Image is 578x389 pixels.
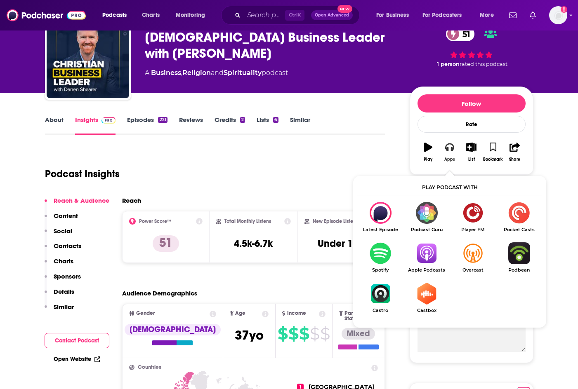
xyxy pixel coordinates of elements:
[311,10,353,20] button: Open AdvancedNew
[244,9,285,22] input: Search podcasts, credits, & more...
[101,117,116,124] img: Podchaser Pro
[480,9,494,21] span: More
[45,212,78,227] button: Content
[54,303,74,311] p: Similar
[403,242,450,273] a: Apple PodcastsApple Podcasts
[235,327,264,343] span: 37 yo
[54,212,78,220] p: Content
[54,257,73,265] p: Charts
[460,137,482,167] button: List
[215,116,245,135] a: Credits2
[342,328,375,340] div: Mixed
[224,69,262,77] a: Spirituality
[418,137,439,167] button: Play
[460,61,507,67] span: rated this podcast
[45,333,109,348] button: Contact Podcast
[357,202,403,232] div: Christian Business Leader with Darren Shearer on Latest Episode
[439,137,460,167] button: Apps
[450,267,496,273] span: Overcast
[54,288,74,295] p: Details
[403,227,450,232] span: Podcast Guru
[45,257,73,272] button: Charts
[285,10,304,21] span: Ctrl K
[320,327,330,340] span: $
[315,13,349,17] span: Open Advanced
[318,237,365,250] h3: Under 1.9k
[142,9,160,21] span: Charts
[418,94,526,112] button: Follow
[290,116,310,135] a: Similar
[45,227,72,242] button: Social
[54,227,72,235] p: Social
[450,227,496,232] span: Player FM
[273,117,278,123] div: 6
[357,227,403,232] span: Latest Episode
[418,116,526,133] div: Rate
[138,365,161,370] span: Countries
[182,69,211,77] a: Religion
[357,180,542,195] div: Play podcast with
[357,242,403,273] a: SpotifySpotify
[444,157,455,162] div: Apps
[54,356,100,363] a: Open Website
[496,267,542,273] span: Podbean
[376,9,409,21] span: For Business
[403,283,450,313] a: CastboxCastbox
[417,9,474,22] button: open menu
[125,324,221,335] div: [DEMOGRAPHIC_DATA]
[102,9,127,21] span: Podcasts
[410,21,533,73] div: 51 1 personrated this podcast
[549,6,567,24] span: Logged in as luilaking
[235,311,245,316] span: Age
[54,272,81,280] p: Sponsors
[240,117,245,123] div: 2
[450,242,496,273] a: OvercastOvercast
[549,6,567,24] img: User Profile
[310,327,319,340] span: $
[229,6,368,25] div: Search podcasts, credits, & more...
[450,202,496,232] a: Player FMPlayer FM
[482,137,504,167] button: Bookmark
[287,311,306,316] span: Income
[122,289,197,297] h2: Audience Demographics
[357,308,403,313] span: Castro
[97,9,137,22] button: open menu
[158,117,167,123] div: 221
[313,218,358,224] h2: New Episode Listens
[337,5,352,13] span: New
[509,157,520,162] div: Share
[170,9,216,22] button: open menu
[75,116,116,135] a: InsightsPodchaser Pro
[561,6,567,13] svg: Add a profile image
[47,16,129,98] img: Christian Business Leader with Darren Shearer
[506,8,520,22] a: Show notifications dropdown
[437,61,460,67] span: 1 person
[446,27,474,41] a: 51
[496,227,542,232] span: Pocket Casts
[45,242,81,257] button: Contacts
[468,157,475,162] div: List
[45,303,74,318] button: Similar
[474,9,504,22] button: open menu
[403,202,450,232] a: Podcast GuruPodcast Guru
[422,9,462,21] span: For Podcasters
[153,235,179,252] p: 51
[127,116,167,135] a: Episodes221
[145,68,288,78] div: A podcast
[45,197,109,212] button: Reach & Audience
[176,9,205,21] span: Monitoring
[370,9,419,22] button: open menu
[403,267,450,273] span: Apple Podcasts
[139,218,171,224] h2: Power Score™
[454,27,474,41] span: 51
[224,218,271,224] h2: Total Monthly Listens
[299,327,309,340] span: $
[278,327,288,340] span: $
[357,283,403,313] a: CastroCastro
[151,69,181,77] a: Business
[45,288,74,303] button: Details
[136,311,155,316] span: Gender
[7,7,86,23] img: Podchaser - Follow, Share and Rate Podcasts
